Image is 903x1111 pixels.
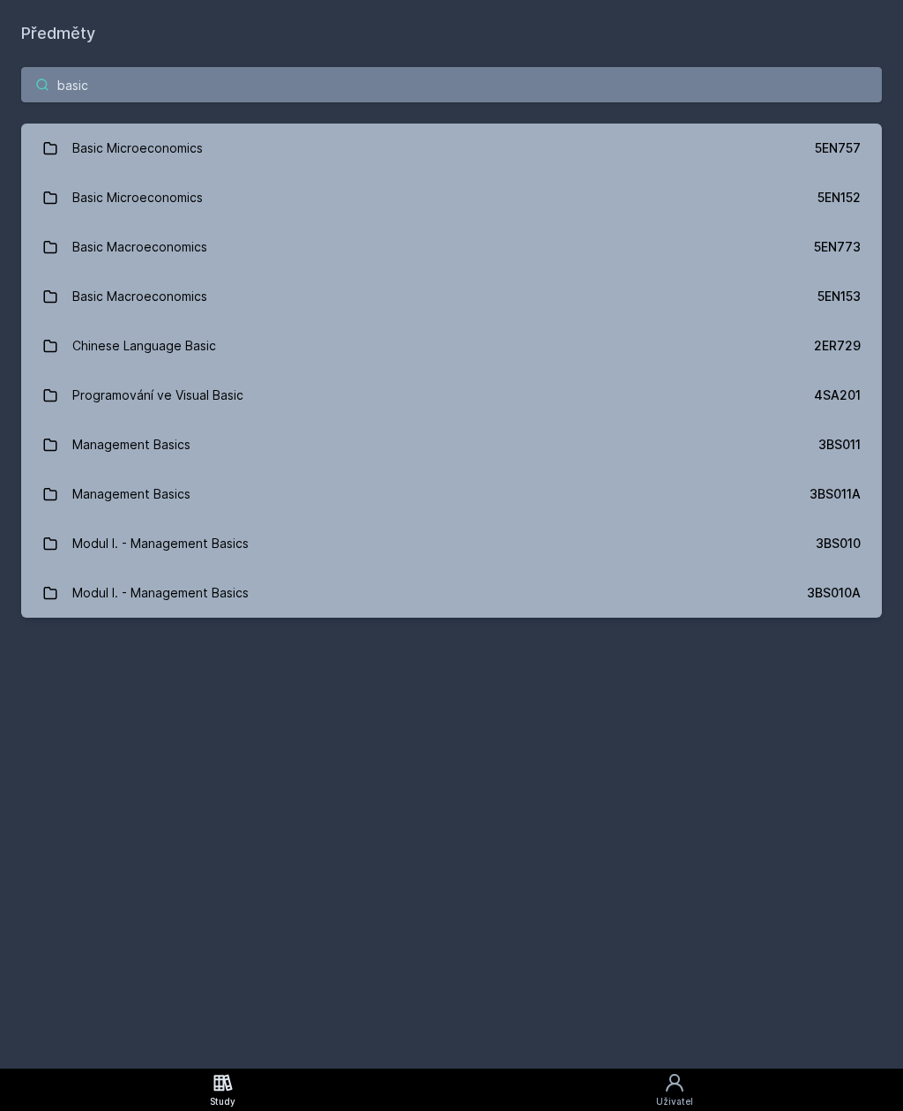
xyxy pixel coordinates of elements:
[21,173,882,222] a: Basic Microeconomics 5EN152
[817,189,861,206] div: 5EN152
[72,526,249,561] div: Modul I. - Management Basics
[21,469,882,519] a: Management Basics 3BS011A
[21,67,882,102] input: Název nebo ident předmětu…
[72,328,216,364] div: Chinese Language Basic
[21,568,882,618] a: Modul I. - Management Basics 3BS010A
[21,21,882,46] h1: Předměty
[21,272,882,321] a: Basic Macroeconomics 5EN153
[21,519,882,568] a: Modul I. - Management Basics 3BS010
[72,477,190,512] div: Management Basics
[807,584,861,602] div: 3BS010A
[72,279,207,314] div: Basic Macroeconomics
[21,222,882,272] a: Basic Macroeconomics 5EN773
[72,131,203,166] div: Basic Microeconomics
[72,575,249,611] div: Modul I. - Management Basics
[72,229,207,265] div: Basic Macroeconomics
[21,321,882,371] a: Chinese Language Basic 2ER729
[21,420,882,469] a: Management Basics 3BS011
[810,485,861,503] div: 3BS011A
[72,180,203,215] div: Basic Microeconomics
[21,371,882,420] a: Programování ve Visual Basic 4SA201
[816,535,861,552] div: 3BS010
[72,378,243,413] div: Programování ve Visual Basic
[21,124,882,173] a: Basic Microeconomics 5EN757
[814,238,861,256] div: 5EN773
[815,139,861,157] div: 5EN757
[656,1095,693,1108] div: Uživatel
[72,427,190,462] div: Management Basics
[818,436,861,454] div: 3BS011
[817,288,861,305] div: 5EN153
[814,387,861,404] div: 4SA201
[210,1095,235,1108] div: Study
[814,337,861,355] div: 2ER729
